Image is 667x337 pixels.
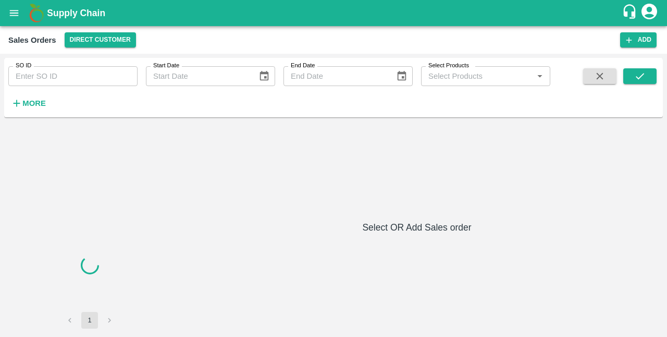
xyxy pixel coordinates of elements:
a: Supply Chain [47,6,622,20]
div: Sales Orders [8,33,56,47]
h6: Select OR Add Sales order [175,220,659,235]
input: Enter SO ID [8,66,138,86]
label: Select Products [428,62,469,70]
button: Choose date [254,66,274,86]
button: Add [620,32,657,47]
input: Start Date [146,66,250,86]
button: Open [533,69,547,83]
label: SO ID [16,62,31,70]
nav: pagination navigation [60,312,119,329]
button: More [8,94,48,112]
button: page 1 [81,312,98,329]
label: End Date [291,62,315,70]
img: logo [26,3,47,23]
b: Supply Chain [47,8,105,18]
input: Select Products [424,69,530,83]
button: open drawer [2,1,26,25]
div: account of current user [640,2,659,24]
label: Start Date [153,62,179,70]
strong: More [22,99,46,107]
button: Select DC [65,32,136,47]
button: Choose date [392,66,412,86]
div: customer-support [622,4,640,22]
input: End Date [283,66,388,86]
